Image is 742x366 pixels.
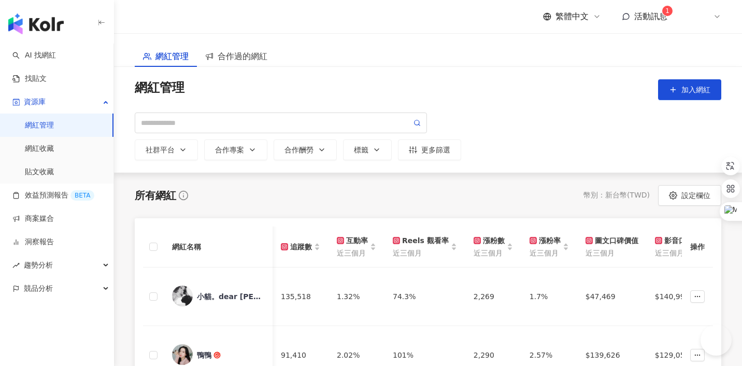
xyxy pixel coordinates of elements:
span: 近三個月 [474,247,505,259]
sup: 1 [662,6,673,16]
div: 標籤 [354,146,381,154]
a: 網紅收藏 [25,144,54,154]
span: 資源庫 [24,90,46,114]
div: $140,997 [655,291,708,302]
button: 更多篩選 [398,139,461,160]
div: $47,469 [586,291,638,302]
span: 活動訊息 [634,11,667,21]
a: searchAI 找網紅 [12,50,56,61]
div: Reels 觀看率 [393,235,449,246]
span: 近三個月 [586,247,638,259]
div: 互動率 [337,235,368,246]
div: 合作專案 [215,146,256,154]
span: 近三個月 [655,247,708,259]
span: 趨勢分析 [24,254,53,277]
span: 1 [665,7,669,15]
a: 網紅管理 [25,120,54,131]
div: $129,052 [655,349,708,361]
div: 1.7% [530,291,569,302]
div: 所有網紅 [135,188,176,203]
a: 商案媒合 [12,214,54,224]
span: 設定欄位 [681,191,710,200]
div: $139,626 [586,349,638,361]
button: 合作專案 [204,139,267,160]
div: 幣別 ： 新台幣 ( TWD ) [583,190,650,201]
span: 網紅管理 [135,79,184,100]
span: K [696,11,701,22]
div: 1.32% [337,291,376,302]
iframe: Help Scout Beacon - Open [701,325,732,356]
button: 社群平台 [135,139,198,160]
a: 找貼文 [12,74,47,84]
a: 貼文收藏 [25,167,54,177]
th: 網紅名稱 [164,227,273,268]
a: 效益預測報告BETA [12,190,94,201]
div: 74.3% [393,291,457,302]
button: 標籤 [343,139,392,160]
img: KOL Avatar [172,344,193,365]
div: 鴨鴨 [197,350,211,360]
span: 繁體中文 [555,11,589,22]
span: 近三個月 [337,247,368,259]
div: 小貓。dear [PERSON_NAME] Gallery [197,291,264,302]
div: 影音口碑價值 [655,235,708,246]
div: 2.57% [530,349,569,361]
div: 更多篩選 [409,146,450,154]
span: 近三個月 [530,247,561,259]
a: 洞察報告 [12,237,54,247]
img: logo [8,13,64,34]
span: 競品分析 [24,277,53,300]
div: 合作酬勞 [284,146,326,154]
span: 加入網紅 [681,86,710,94]
span: 網紅管理 [155,50,189,63]
th: 操作 [682,227,713,268]
div: 圖文口碑價值 [586,235,638,246]
div: 漲粉數 [474,235,505,246]
div: 2,269 [474,291,513,302]
div: 91,410 [281,349,320,361]
button: 加入網紅 [658,79,721,100]
div: 2.02% [337,349,376,361]
button: 設定欄位 [658,185,721,206]
div: 101% [393,349,457,361]
span: rise [12,262,20,269]
div: 漲粉率 [530,235,561,246]
div: 2,290 [474,349,513,361]
span: 近三個月 [393,247,449,259]
span: 合作過的網紅 [218,50,267,63]
img: KOL Avatar [172,286,193,306]
div: 135,518 [281,291,320,302]
div: 社群平台 [146,146,187,154]
div: 追蹤數 [281,241,312,252]
button: 合作酬勞 [274,139,337,160]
